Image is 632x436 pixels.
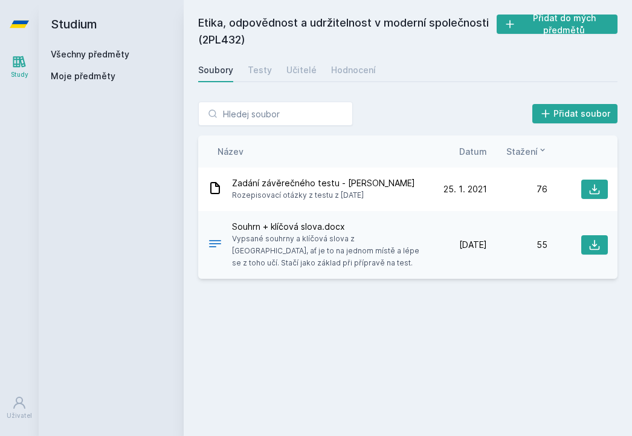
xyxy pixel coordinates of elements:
a: Study [2,48,36,85]
button: Stažení [506,145,547,158]
button: Přidat do mých předmětů [497,15,617,34]
a: Testy [248,58,272,82]
a: Uživatel [2,389,36,426]
span: Moje předměty [51,70,115,82]
div: Study [11,70,28,79]
a: Učitelé [286,58,317,82]
span: Zadání závěrečného testu - [PERSON_NAME] [232,177,415,189]
a: Všechny předměty [51,49,129,59]
div: 55 [487,239,547,251]
span: 25. 1. 2021 [443,183,487,195]
span: Vypsané souhrny a klíčová slova z [GEOGRAPHIC_DATA], ať je to na jednom místě a lépe se z toho uč... [232,233,422,269]
a: Hodnocení [331,58,376,82]
a: Soubory [198,58,233,82]
span: [DATE] [459,239,487,251]
div: Testy [248,64,272,76]
div: 76 [487,183,547,195]
button: Datum [459,145,487,158]
div: Uživatel [7,411,32,420]
input: Hledej soubor [198,102,353,126]
span: Stažení [506,145,538,158]
div: Hodnocení [331,64,376,76]
span: Souhrn + klíčová slova.docx [232,221,422,233]
div: Soubory [198,64,233,76]
button: Název [218,145,243,158]
span: Rozepisovací otázky z testu z [DATE] [232,189,415,201]
h2: Etika, odpovědnost a udržitelnost v moderní společnosti (2PL432) [198,15,497,48]
div: DOCX [208,236,222,254]
div: Učitelé [286,64,317,76]
button: Přidat soubor [532,104,618,123]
